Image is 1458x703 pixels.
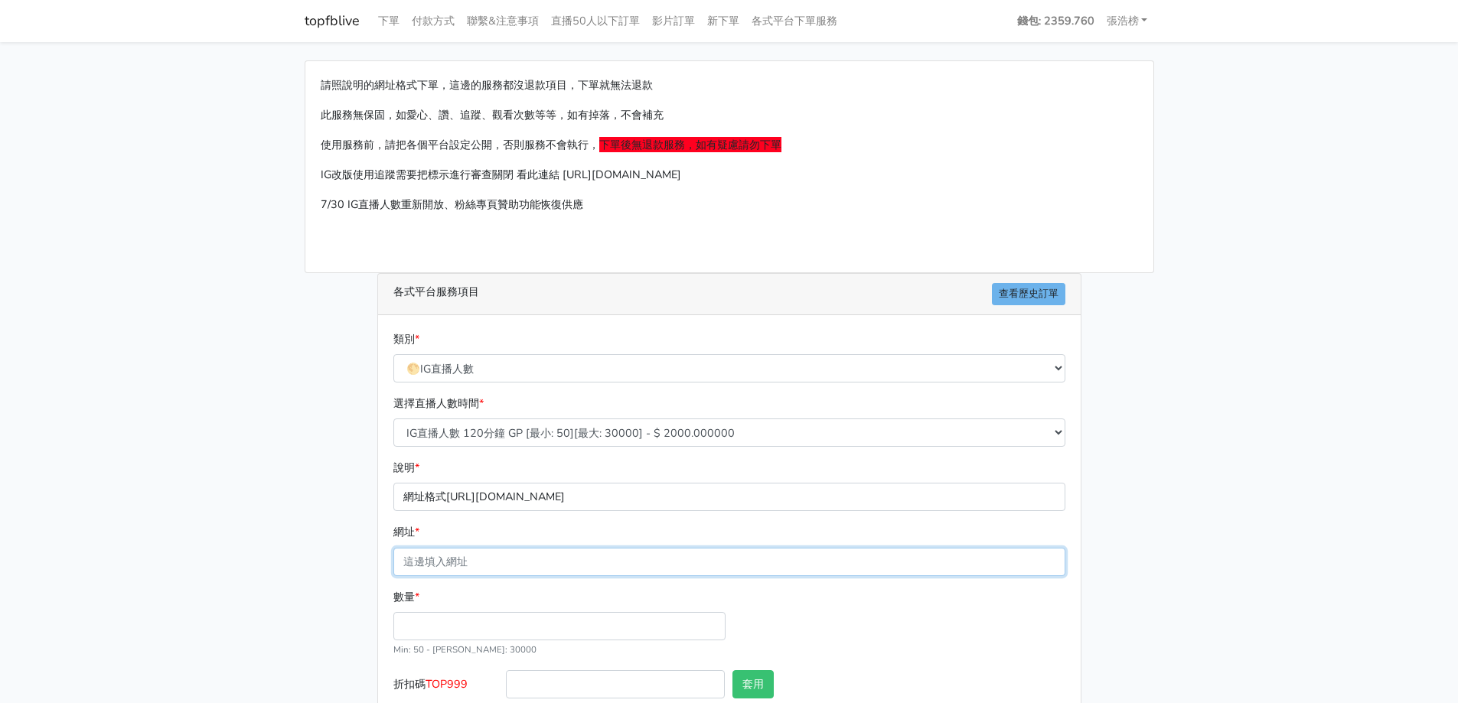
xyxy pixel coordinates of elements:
span: 下單後無退款服務，如有疑慮請勿下單 [599,137,781,152]
label: 類別 [393,330,419,348]
a: 影片訂單 [646,6,701,36]
p: 網址格式[URL][DOMAIN_NAME] [393,483,1065,511]
a: 直播50人以下訂單 [545,6,646,36]
strong: 錢包: 2359.760 [1017,13,1094,28]
a: 下單 [372,6,406,36]
p: 7/30 IG直播人數重新開放、粉絲專頁贊助功能恢復供應 [321,196,1138,213]
label: 選擇直播人數時間 [393,395,484,412]
button: 套用 [732,670,774,698]
small: Min: 50 - [PERSON_NAME]: 30000 [393,643,537,656]
p: IG改版使用追蹤需要把標示進行審查關閉 看此連結 [URL][DOMAIN_NAME] [321,166,1138,184]
a: 新下單 [701,6,745,36]
div: 各式平台服務項目 [378,274,1081,315]
a: 查看歷史訂單 [992,283,1065,305]
p: 此服務無保固，如愛心、讚、追蹤、觀看次數等等，如有掉落，不會補充 [321,106,1138,124]
span: TOP999 [426,676,468,692]
label: 網址 [393,523,419,541]
label: 數量 [393,588,419,606]
a: 各式平台下單服務 [745,6,843,36]
a: 張浩榜 [1101,6,1154,36]
a: 聯繫&注意事項 [461,6,545,36]
p: 請照說明的網址格式下單，這邊的服務都沒退款項目，下單就無法退款 [321,76,1138,94]
label: 說明 [393,459,419,477]
a: topfblive [305,6,360,36]
a: 錢包: 2359.760 [1011,6,1101,36]
a: 付款方式 [406,6,461,36]
p: 使用服務前，請把各個平台設定公開，否則服務不會執行， [321,136,1138,154]
input: 這邊填入網址 [393,548,1065,576]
